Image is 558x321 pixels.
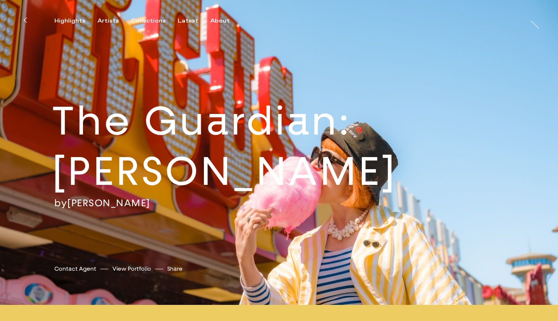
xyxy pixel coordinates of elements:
[54,197,67,209] span: by
[54,265,96,273] a: Contact Agent
[131,17,166,25] div: Collections
[54,17,85,25] div: Highlights
[67,197,150,209] a: [PERSON_NAME]
[178,17,198,25] div: Latest
[97,17,119,25] div: Artists
[97,17,131,25] button: Artists
[167,263,183,274] button: Share
[210,17,242,25] button: About
[52,96,558,197] h2: The Guardian: [PERSON_NAME]
[112,265,151,273] a: View Portfolio
[131,17,178,25] button: Collections
[178,17,210,25] button: Latest
[54,17,97,25] button: Highlights
[210,17,230,25] div: About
